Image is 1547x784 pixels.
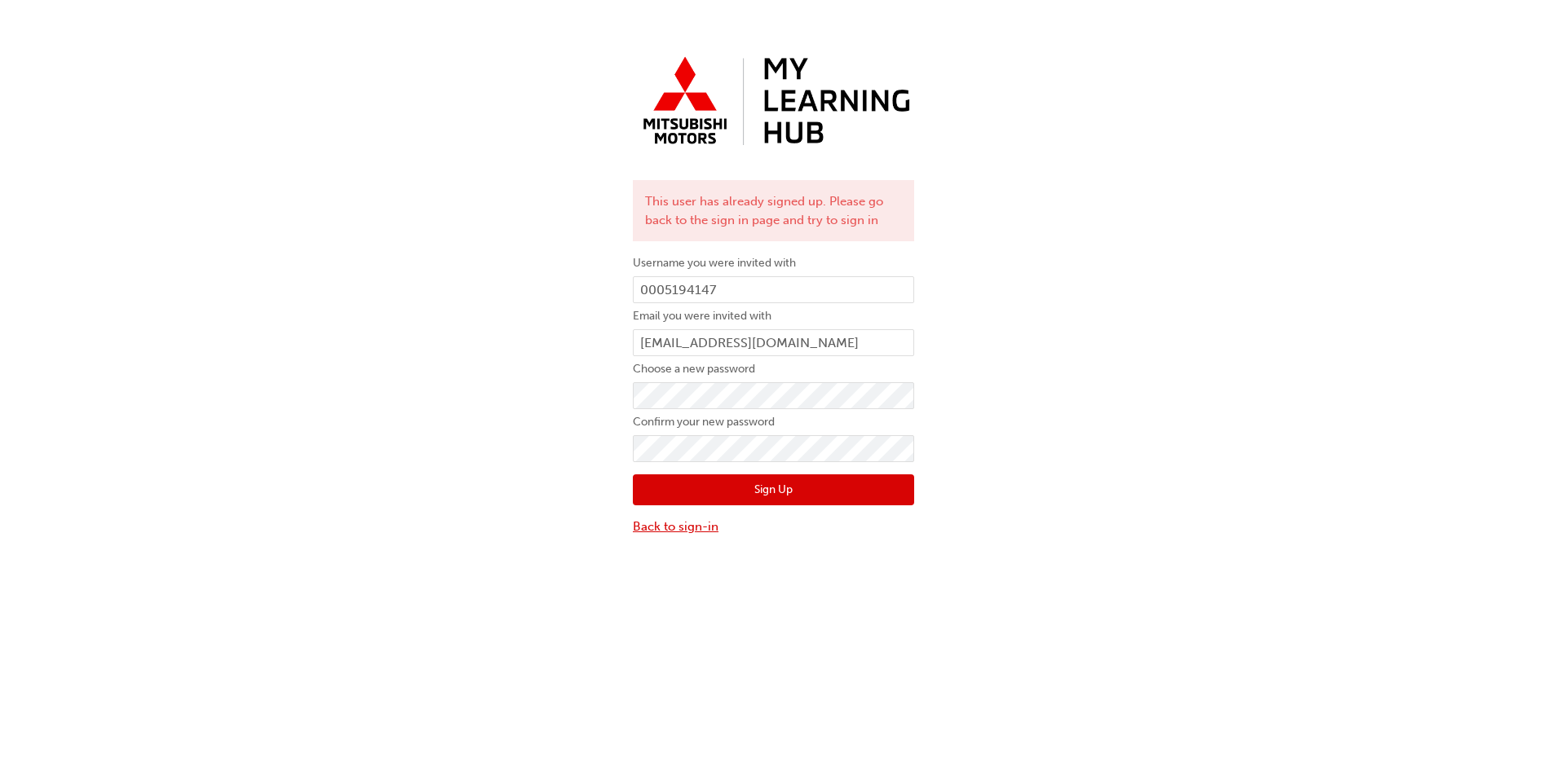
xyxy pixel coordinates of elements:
[633,306,914,326] label: Email you were invited with
[633,49,914,156] img: mmal
[633,359,914,379] label: Choose a new password
[633,412,914,432] label: Confirm your new password
[633,474,914,505] button: Sign Up
[633,518,914,536] a: Back to sign-in
[633,180,914,241] div: This user has already signed up. Please go back to the sign in page and try to sign in
[633,253,914,273] label: Username you were invited with
[633,276,914,304] input: Username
